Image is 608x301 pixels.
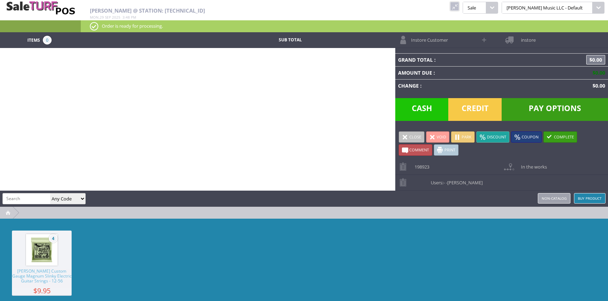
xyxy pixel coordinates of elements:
[90,15,99,20] span: Mon
[502,2,593,14] span: [PERSON_NAME] Music LLC - Default
[90,8,394,14] h2: [PERSON_NAME] @ Station: [TECHNICAL_ID]
[112,15,120,20] span: 2025
[443,179,445,186] span: -
[590,69,605,76] span: $0.00
[517,159,547,170] span: In the works
[409,147,429,152] span: Comment
[476,131,509,143] a: Discount
[395,53,528,66] td: Grand Total :
[131,15,136,20] span: pm
[399,131,424,143] a: Close
[27,36,40,43] span: Items
[574,193,606,204] a: Buy Product
[12,269,72,288] span: [PERSON_NAME] Custom Gauge Magnum Slinky Electric Guitar Strings - 12-56
[237,36,344,45] td: Sub Total
[427,175,483,186] span: Users:
[126,15,130,20] span: 48
[448,98,502,121] span: Credit
[586,55,605,64] span: $0.00
[90,15,136,20] span: , :
[517,32,536,43] span: instore
[511,131,542,143] a: Coupon
[590,82,605,89] span: $0.00
[105,15,111,20] span: Sep
[100,15,104,20] span: 29
[395,79,528,92] td: Change :
[426,131,449,143] a: Void
[43,36,52,45] span: 0
[538,193,570,204] a: Non-catalog
[395,66,528,79] td: Amount Due :
[446,179,483,186] span: -[PERSON_NAME]
[463,2,486,14] span: Sale
[3,193,50,204] input: Search
[90,22,599,30] p: Order is ready for processing.
[395,98,449,121] span: Cash
[408,32,448,43] span: Instore Customer
[434,144,458,156] a: Print
[123,15,125,20] span: 3
[543,131,577,143] a: Complete
[502,98,608,121] span: Pay Options
[12,288,72,293] span: $9.95
[451,131,475,143] a: Park
[49,234,58,243] span: 4
[411,159,429,170] span: 198923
